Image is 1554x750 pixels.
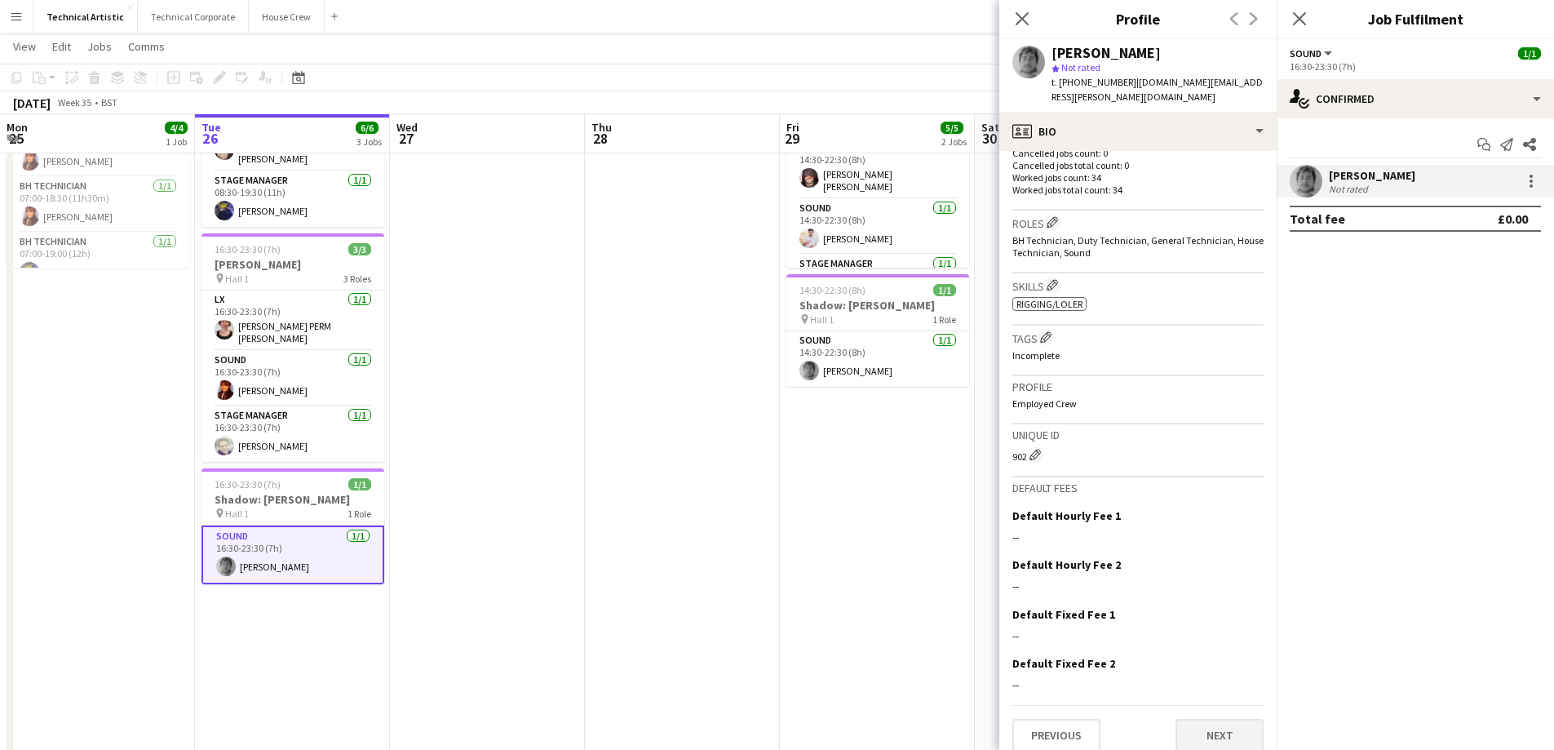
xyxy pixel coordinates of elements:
[1012,159,1264,171] p: Cancelled jobs total count: 0
[201,492,384,507] h3: Shadow: [PERSON_NAME]
[7,233,189,288] app-card-role: BH Technician1/107:00-19:00 (12h)[PERSON_NAME]
[1012,446,1264,463] div: 902
[348,243,371,255] span: 3/3
[799,284,866,296] span: 14:30-22:30 (8h)
[1012,214,1264,231] h3: Roles
[589,129,612,148] span: 28
[1290,60,1541,73] div: 16:30-23:30 (7h)
[1012,349,1264,362] p: Incomplete
[1290,47,1322,60] span: Sound
[933,284,956,296] span: 1/1
[1012,397,1264,410] p: Employed Crew
[348,508,371,520] span: 1 Role
[786,139,969,199] app-card-role: Sound1/114:30-22:30 (8h)[PERSON_NAME] [PERSON_NAME]
[201,526,384,584] app-card-role: Sound1/116:30-23:30 (7h)[PERSON_NAME]
[1329,183,1371,195] div: Not rated
[786,120,799,135] span: Fri
[7,120,28,135] span: Mon
[1290,47,1335,60] button: Sound
[1012,530,1264,544] div: --
[128,39,165,54] span: Comms
[786,331,969,387] app-card-role: Sound1/114:30-22:30 (8h)[PERSON_NAME]
[165,122,188,134] span: 4/4
[201,351,384,406] app-card-role: Sound1/116:30-23:30 (7h)[PERSON_NAME]
[394,129,418,148] span: 27
[225,508,249,520] span: Hall 1
[215,478,281,490] span: 16:30-23:30 (7h)
[81,36,118,57] a: Jobs
[1012,628,1264,643] div: --
[54,96,95,109] span: Week 35
[932,313,956,326] span: 1 Role
[981,120,999,135] span: Sat
[101,96,117,109] div: BST
[13,39,36,54] span: View
[46,36,77,57] a: Edit
[7,177,189,233] app-card-role: BH Technician1/107:00-18:30 (11h30m)[PERSON_NAME]
[348,478,371,490] span: 1/1
[201,171,384,227] app-card-role: Stage Manager1/108:30-19:30 (11h)[PERSON_NAME]
[33,1,138,33] button: Technical Artistic
[1012,481,1264,495] h3: Default fees
[1498,211,1528,227] div: £0.00
[1012,677,1264,692] div: --
[166,135,187,148] div: 1 Job
[999,112,1277,151] div: Bio
[1012,184,1264,196] p: Worked jobs total count: 34
[1051,76,1136,88] span: t. [PHONE_NUMBER]
[1012,428,1264,442] h3: Unique ID
[591,120,612,135] span: Thu
[1277,79,1554,118] div: Confirmed
[1051,46,1161,60] div: [PERSON_NAME]
[396,120,418,135] span: Wed
[979,129,999,148] span: 30
[356,135,382,148] div: 3 Jobs
[786,199,969,255] app-card-role: Sound1/114:30-22:30 (8h)[PERSON_NAME]
[1329,168,1415,183] div: [PERSON_NAME]
[1012,607,1115,622] h3: Default Fixed Fee 1
[201,406,384,462] app-card-role: Stage Manager1/116:30-23:30 (7h)[PERSON_NAME]
[1518,47,1541,60] span: 1/1
[784,129,799,148] span: 29
[1051,76,1263,103] span: | [DOMAIN_NAME][EMAIL_ADDRESS][PERSON_NAME][DOMAIN_NAME]
[786,298,969,313] h3: Shadow: [PERSON_NAME]
[201,291,384,351] app-card-role: LX1/116:30-23:30 (7h)[PERSON_NAME] PERM [PERSON_NAME]
[356,122,379,134] span: 6/6
[999,8,1277,29] h3: Profile
[225,273,249,285] span: Hall 1
[249,1,325,33] button: House Crew
[1012,579,1264,593] div: --
[201,257,384,272] h3: [PERSON_NAME]
[1012,277,1264,294] h3: Skills
[941,135,967,148] div: 2 Jobs
[786,255,969,310] app-card-role: Stage Manager1/1
[1012,508,1121,523] h3: Default Hourly Fee 1
[343,273,371,285] span: 3 Roles
[941,122,963,134] span: 5/5
[7,36,42,57] a: View
[1012,171,1264,184] p: Worked jobs count: 34
[215,243,281,255] span: 16:30-23:30 (7h)
[87,39,112,54] span: Jobs
[1012,234,1264,259] span: BH Technician, Duty Technician, General Technician, House Technician, Sound
[201,120,221,135] span: Tue
[122,36,171,57] a: Comms
[52,39,71,54] span: Edit
[1061,61,1100,73] span: Not rated
[1012,147,1264,159] p: Cancelled jobs count: 0
[1290,211,1345,227] div: Total fee
[201,468,384,584] app-job-card: 16:30-23:30 (7h)1/1Shadow: [PERSON_NAME] Hall 11 RoleSound1/116:30-23:30 (7h)[PERSON_NAME]
[786,274,969,387] app-job-card: 14:30-22:30 (8h)1/1Shadow: [PERSON_NAME] Hall 11 RoleSound1/114:30-22:30 (8h)[PERSON_NAME]
[138,1,249,33] button: Technical Corporate
[199,129,221,148] span: 26
[4,129,28,148] span: 25
[1016,298,1082,310] span: Rigging/LOLER
[1012,557,1121,572] h3: Default Hourly Fee 2
[13,95,51,111] div: [DATE]
[201,233,384,462] app-job-card: 16:30-23:30 (7h)3/3[PERSON_NAME] Hall 13 RolesLX1/116:30-23:30 (7h)[PERSON_NAME] PERM [PERSON_NAM...
[1277,8,1554,29] h3: Job Fulfilment
[810,313,834,326] span: Hall 1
